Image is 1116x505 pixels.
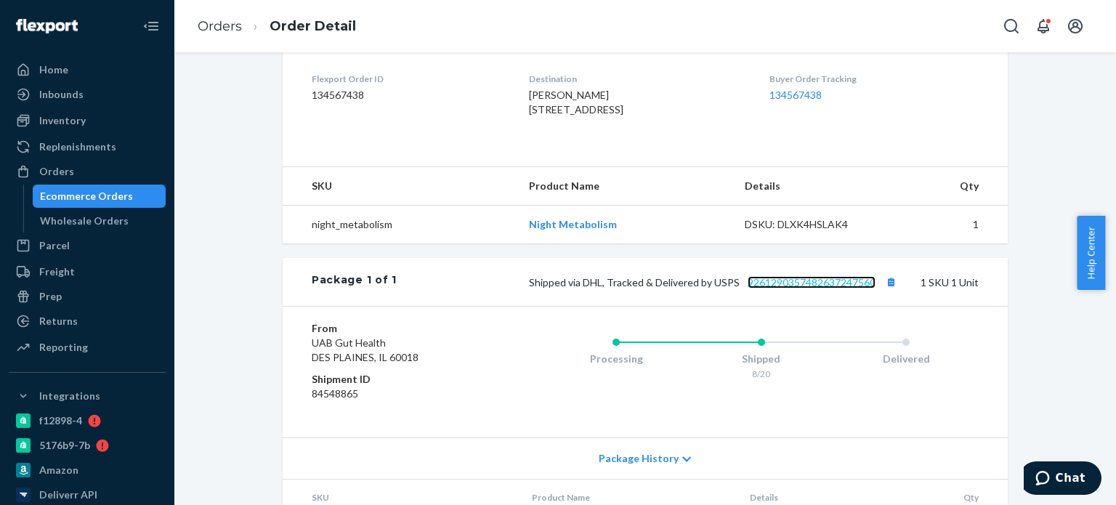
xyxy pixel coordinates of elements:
div: Freight [39,264,75,279]
a: Orders [198,18,242,34]
button: Help Center [1077,216,1105,290]
div: Prep [39,289,62,304]
dt: From [312,321,485,336]
a: Amazon [9,458,166,482]
iframe: Opens a widget where you can chat to one of our agents [1024,461,1101,498]
button: Copy tracking number [881,272,900,291]
div: Returns [39,314,78,328]
div: Integrations [39,389,100,403]
div: Home [39,62,68,77]
img: Flexport logo [16,19,78,33]
dt: Flexport Order ID [312,73,506,85]
div: Processing [543,352,689,366]
ol: breadcrumbs [186,5,368,48]
div: DSKU: DLXK4HSLAK4 [745,217,881,232]
button: Close Navigation [137,12,166,41]
a: Prep [9,285,166,308]
th: Details [733,167,893,206]
dt: Destination [529,73,745,85]
div: Ecommerce Orders [40,189,133,203]
a: Reporting [9,336,166,359]
div: Parcel [39,238,70,253]
a: 9261290357482637247560 [748,276,876,288]
div: Amazon [39,463,78,477]
button: Open account menu [1061,12,1090,41]
a: Home [9,58,166,81]
span: Package History [599,451,679,466]
td: night_metabolism [283,206,517,244]
div: Reporting [39,340,88,355]
a: Freight [9,260,166,283]
div: Package 1 of 1 [312,272,397,291]
a: Order Detail [270,18,356,34]
a: Ecommerce Orders [33,185,166,208]
span: UAB Gut Health DES PLAINES, IL 60018 [312,336,418,363]
div: 5176b9-7b [39,438,90,453]
a: Parcel [9,234,166,257]
a: Inventory [9,109,166,132]
a: 134567438 [769,89,822,101]
div: Inbounds [39,87,84,102]
th: Product Name [517,167,732,206]
td: 1 [892,206,1008,244]
div: Replenishments [39,140,116,154]
a: Returns [9,310,166,333]
a: Night Metabolism [529,218,617,230]
div: Orders [39,164,74,179]
dd: 84548865 [312,387,485,401]
th: Qty [892,167,1008,206]
button: Open Search Box [997,12,1026,41]
div: Deliverr API [39,488,97,502]
a: 5176b9-7b [9,434,166,457]
span: [PERSON_NAME] [STREET_ADDRESS] [529,89,623,116]
dt: Buyer Order Tracking [769,73,979,85]
div: Inventory [39,113,86,128]
button: Open notifications [1029,12,1058,41]
button: Integrations [9,384,166,408]
a: Replenishments [9,135,166,158]
div: f12898-4 [39,413,82,428]
a: f12898-4 [9,409,166,432]
a: Orders [9,160,166,183]
dt: Shipment ID [312,372,485,387]
div: Shipped [689,352,834,366]
div: Delivered [833,352,979,366]
span: Shipped via DHL, Tracked & Delivered by USPS [529,276,900,288]
div: Wholesale Orders [40,214,129,228]
div: 1 SKU 1 Unit [397,272,979,291]
div: 8/20 [689,368,834,380]
a: Wholesale Orders [33,209,166,233]
th: SKU [283,167,517,206]
a: Inbounds [9,83,166,106]
dd: 134567438 [312,88,506,102]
